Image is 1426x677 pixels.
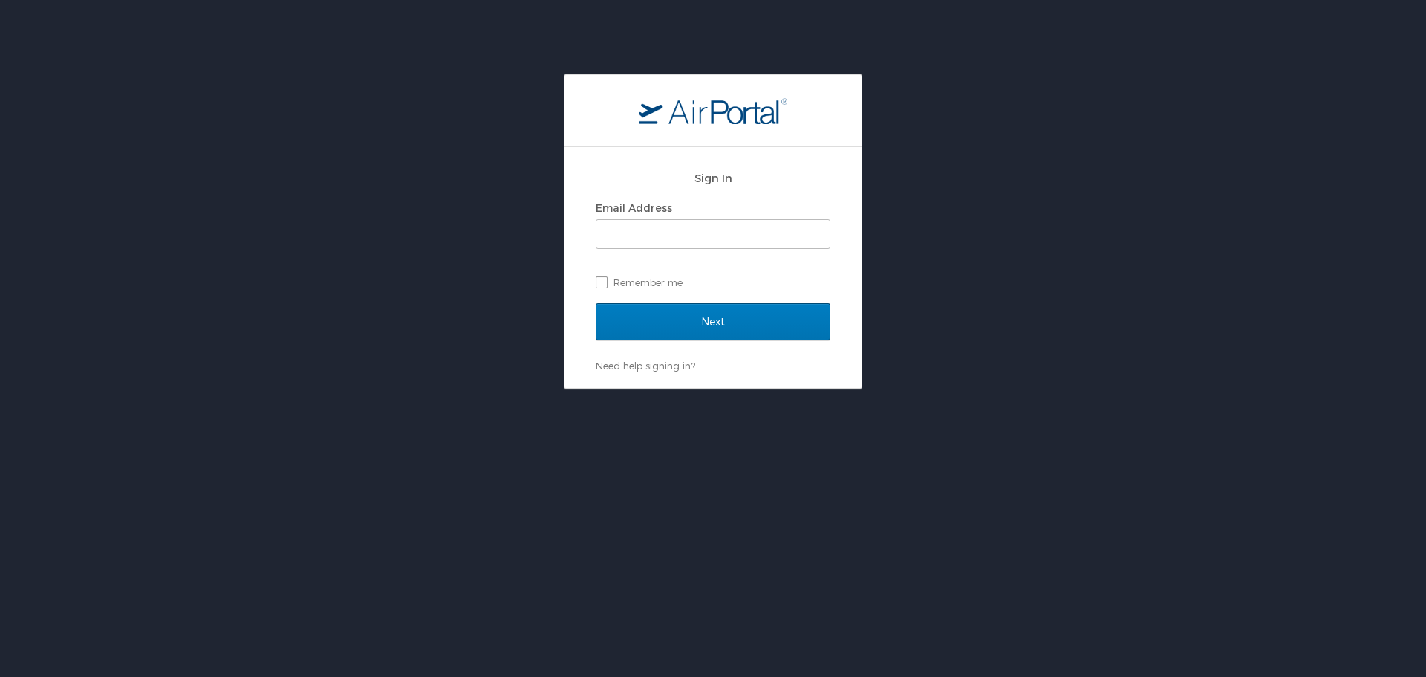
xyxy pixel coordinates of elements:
a: Need help signing in? [596,360,695,372]
img: logo [639,97,787,124]
label: Email Address [596,201,672,214]
h2: Sign In [596,169,830,187]
label: Remember me [596,271,830,294]
input: Next [596,303,830,340]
